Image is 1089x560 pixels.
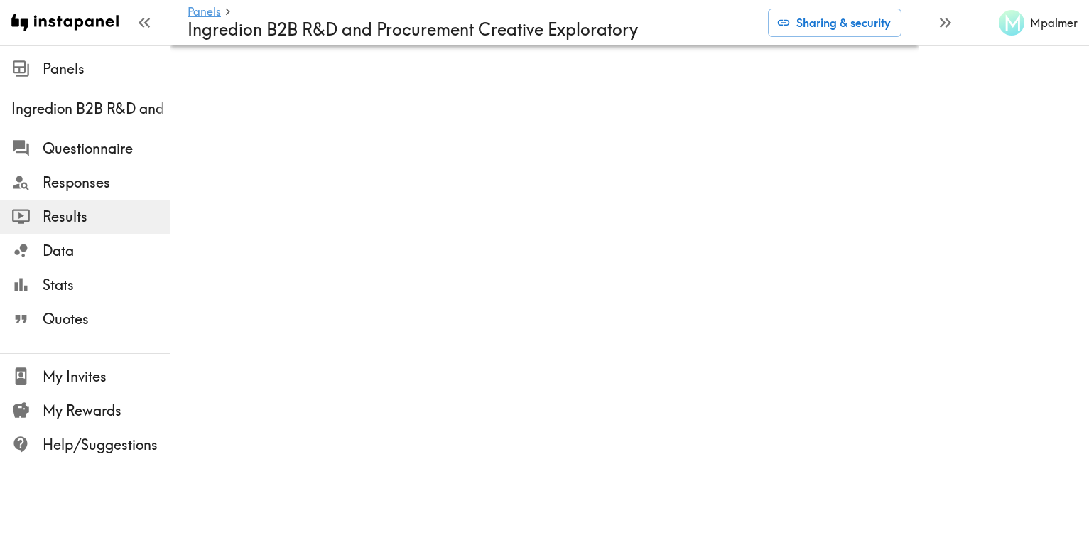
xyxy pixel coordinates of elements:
span: My Rewards [43,401,170,421]
span: Help/Suggestions [43,435,170,455]
span: Results [43,207,170,227]
span: Ingredion B2B R&D and Procurement Creative Exploratory [11,99,170,119]
button: Sharing & security [768,9,901,37]
span: Data [43,241,170,261]
span: Quotes [43,309,170,329]
a: Panels [188,6,221,19]
span: Stats [43,275,170,295]
h6: Mpalmer [1030,15,1078,31]
h4: Ingredion B2B R&D and Procurement Creative Exploratory [188,19,757,40]
span: My Invites [43,367,170,387]
span: Questionnaire [43,139,170,158]
span: Panels [43,59,170,79]
span: Responses [43,173,170,193]
span: M [1004,11,1022,36]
